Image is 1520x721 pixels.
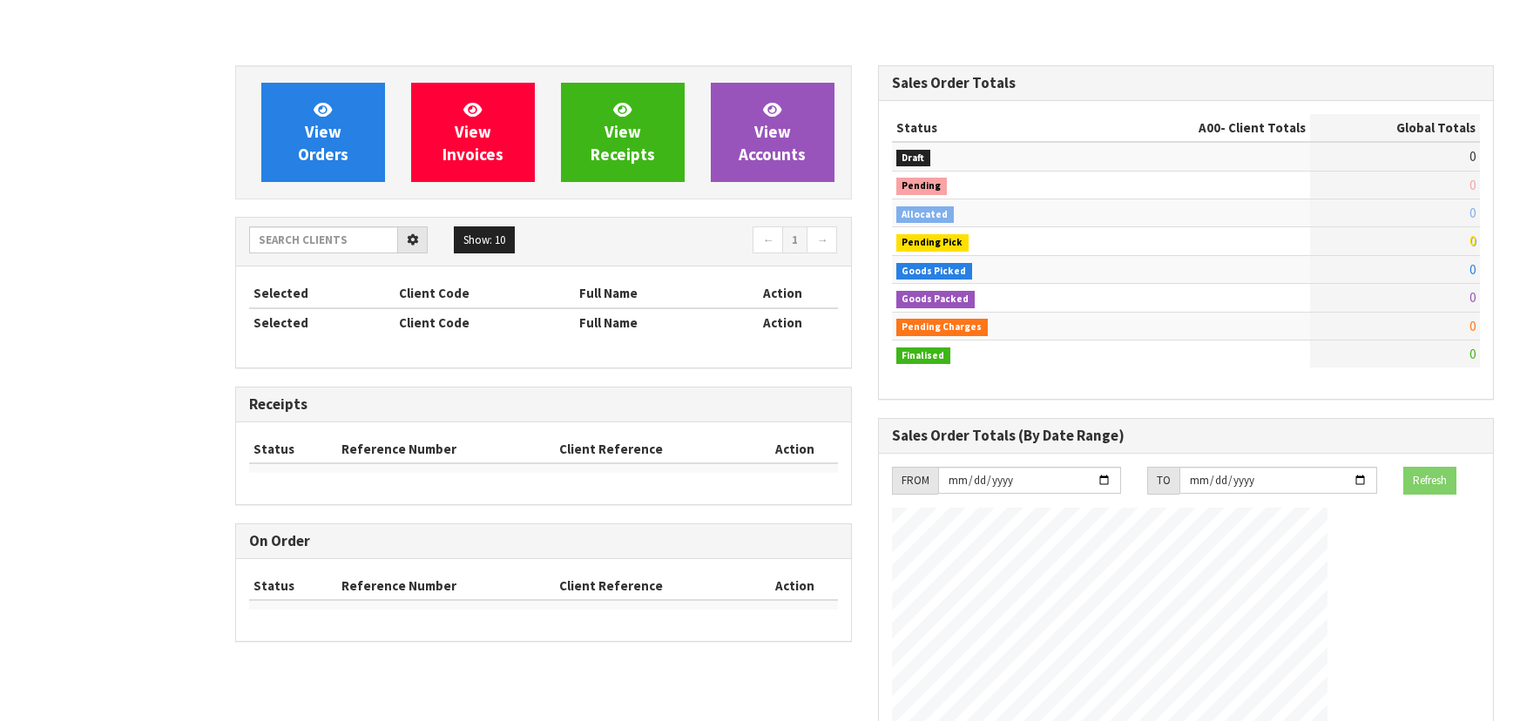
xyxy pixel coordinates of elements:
input: Search clients [249,226,398,253]
span: Pending Pick [896,234,969,252]
button: Refresh [1403,467,1456,495]
th: Action [728,308,838,336]
th: - Client Totals [1086,114,1310,142]
th: Selected [249,280,395,307]
a: ViewOrders [261,83,385,182]
th: Full Name [575,308,728,336]
span: 0 [1469,177,1476,193]
h3: On Order [249,533,838,549]
th: Selected [249,308,395,336]
th: Reference Number [337,435,555,463]
th: Action [728,280,838,307]
span: Goods Picked [896,263,973,280]
div: TO [1147,467,1179,495]
th: Status [892,114,1086,142]
th: Client Code [395,308,576,336]
h3: Sales Order Totals (By Date Range) [892,428,1481,444]
span: Pending [896,178,948,195]
span: A00 [1199,119,1220,136]
h3: Receipts [249,396,838,413]
th: Client Reference [555,572,753,600]
span: Goods Packed [896,291,976,308]
a: ViewReceipts [561,83,685,182]
th: Action [753,435,837,463]
a: ViewAccounts [711,83,834,182]
a: 1 [782,226,807,254]
a: ← [753,226,783,254]
th: Action [753,572,837,600]
h3: Sales Order Totals [892,75,1481,91]
th: Global Totals [1310,114,1480,142]
span: View Accounts [739,99,806,165]
th: Full Name [575,280,728,307]
span: 0 [1469,148,1476,165]
span: Draft [896,150,931,167]
span: 0 [1469,318,1476,334]
a: ViewInvoices [411,83,535,182]
span: Allocated [896,206,955,224]
span: Pending Charges [896,319,989,336]
th: Client Reference [555,435,753,463]
th: Status [249,435,337,463]
th: Status [249,572,337,600]
a: → [807,226,837,254]
span: View Invoices [442,99,503,165]
span: 0 [1469,205,1476,221]
th: Client Code [395,280,576,307]
span: 0 [1469,232,1476,249]
span: View Orders [298,99,348,165]
span: View Receipts [591,99,655,165]
span: Finalised [896,347,951,365]
div: FROM [892,467,938,495]
nav: Page navigation [557,226,838,257]
span: 0 [1469,261,1476,278]
span: 0 [1469,289,1476,306]
span: 0 [1469,346,1476,362]
th: Reference Number [337,572,555,600]
button: Show: 10 [454,226,515,254]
